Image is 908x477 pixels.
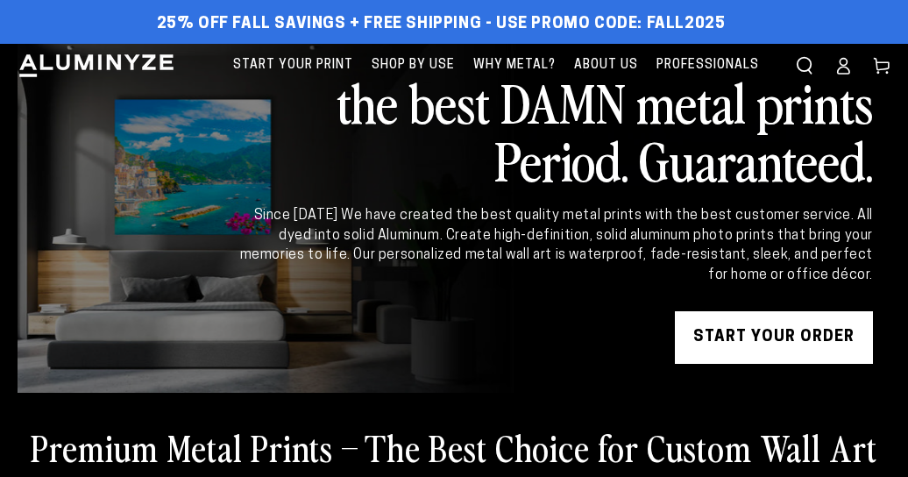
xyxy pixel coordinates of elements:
[31,424,877,470] h2: Premium Metal Prints – The Best Choice for Custom Wall Art
[157,15,726,34] span: 25% off FALL Savings + Free Shipping - Use Promo Code: FALL2025
[224,44,362,87] a: Start Your Print
[465,44,564,87] a: Why Metal?
[372,54,455,76] span: Shop By Use
[233,54,353,76] span: Start Your Print
[18,53,175,79] img: Aluminyze
[648,44,768,87] a: Professionals
[565,44,647,87] a: About Us
[473,54,556,76] span: Why Metal?
[574,54,638,76] span: About Us
[363,44,464,87] a: Shop By Use
[675,311,873,364] a: START YOUR Order
[237,206,873,285] div: Since [DATE] We have created the best quality metal prints with the best customer service. All dy...
[656,54,759,76] span: Professionals
[237,73,873,189] h2: the best DAMN metal prints Period. Guaranteed.
[785,46,824,85] summary: Search our site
